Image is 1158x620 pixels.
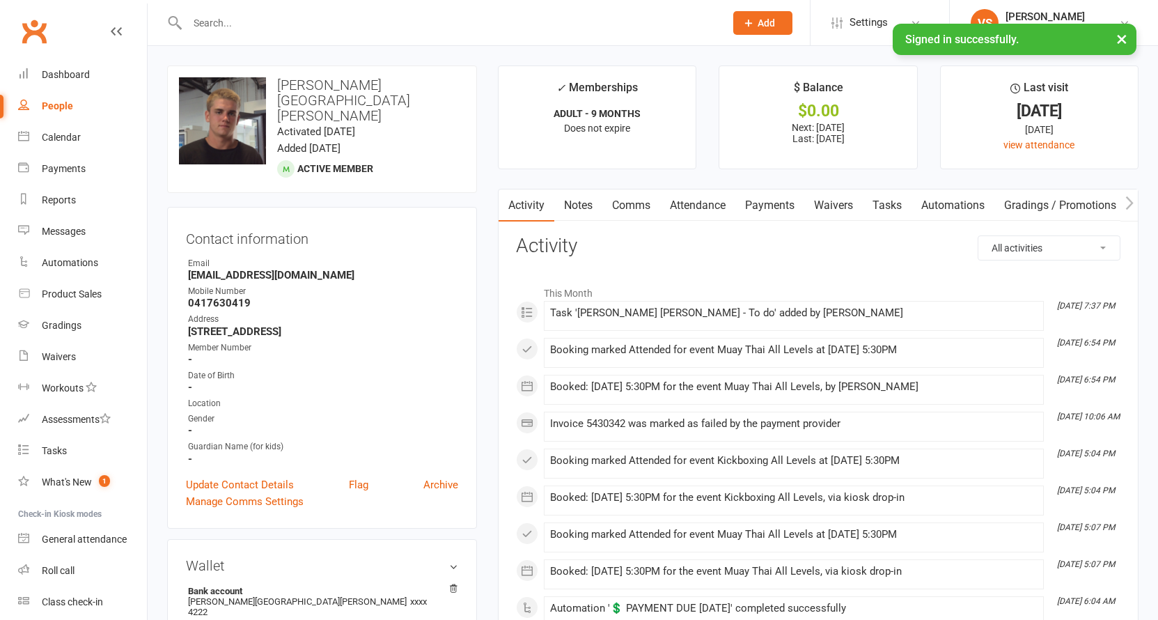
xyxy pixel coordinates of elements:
span: Signed in successfully. [905,33,1019,46]
a: Roll call [18,555,147,587]
div: Workouts [42,382,84,394]
div: $ Balance [794,79,843,104]
a: Reports [18,185,147,216]
a: Gradings [18,310,147,341]
h3: Contact information [186,226,458,247]
strong: - [188,353,458,366]
strong: [STREET_ADDRESS] [188,325,458,338]
strong: - [188,381,458,394]
a: Tasks [863,189,911,222]
a: Gradings / Promotions [994,189,1126,222]
div: Booked: [DATE] 5:30PM for the event Muay Thai All Levels, via kiosk drop-in [550,566,1038,578]
strong: 0417630419 [188,297,458,309]
a: Notes [554,189,602,222]
a: Attendance [660,189,735,222]
a: Messages [18,216,147,247]
div: Product Sales [42,288,102,300]
i: [DATE] 5:07 PM [1057,522,1115,532]
a: Automations [18,247,147,279]
div: Booked: [DATE] 5:30PM for the event Kickboxing All Levels, via kiosk drop-in [550,492,1038,504]
a: Update Contact Details [186,476,294,493]
div: Invoice 5430342 was marked as failed by the payment provider [550,418,1038,430]
strong: Bank account [188,586,451,596]
a: Activity [499,189,554,222]
i: [DATE] 5:04 PM [1057,449,1115,458]
time: Added [DATE] [277,142,341,155]
span: Active member [297,163,373,174]
a: Calendar [18,122,147,153]
div: Last visit [1010,79,1068,104]
div: Location [188,397,458,410]
div: Booked: [DATE] 5:30PM for the event Muay Thai All Levels, by [PERSON_NAME] [550,381,1038,393]
div: Memberships [556,79,638,104]
button: Add [733,11,792,35]
div: People [42,100,73,111]
div: Dashboard [42,69,90,80]
div: What's New [42,476,92,488]
div: VS [971,9,999,37]
i: [DATE] 6:54 PM [1057,338,1115,348]
div: Date of Birth [188,369,458,382]
input: Search... [183,13,715,33]
div: Class check-in [42,596,103,607]
a: Assessments [18,404,147,435]
div: Automation '💲 PAYMENT DUE [DATE]' completed successfully [550,603,1038,614]
a: Tasks [18,435,147,467]
div: Email [188,257,458,270]
a: Workouts [18,373,147,404]
a: Waivers [18,341,147,373]
p: Next: [DATE] Last: [DATE] [732,122,904,144]
div: Mobile Number [188,285,458,298]
div: [PERSON_NAME] [1006,10,1085,23]
a: General attendance kiosk mode [18,524,147,555]
div: Waivers [42,351,76,362]
li: This Month [516,279,1120,301]
div: [DATE] [953,122,1125,137]
span: xxxx 4222 [188,596,427,617]
div: Calendar [42,132,81,143]
i: [DATE] 5:07 PM [1057,559,1115,569]
i: [DATE] 6:54 PM [1057,375,1115,385]
strong: ADULT - 9 MONTHS [554,108,641,119]
span: 1 [99,475,110,487]
div: [DATE] [953,104,1125,118]
div: Gender [188,412,458,426]
div: Booking marked Attended for event Muay Thai All Levels at [DATE] 5:30PM [550,529,1038,541]
img: image1691559438.png [179,77,266,164]
button: × [1109,24,1134,54]
a: Archive [423,476,458,493]
time: Activated [DATE] [277,125,355,138]
div: Guardian Name (for kids) [188,440,458,454]
a: Dashboard [18,59,147,91]
a: Class kiosk mode [18,587,147,618]
i: [DATE] 6:04 AM [1057,596,1115,606]
span: Settings [850,7,888,38]
div: Reports [42,194,76,206]
i: [DATE] 7:37 PM [1057,301,1115,311]
div: Payments [42,163,86,174]
a: Payments [18,153,147,185]
strong: - [188,453,458,465]
span: Does not expire [564,123,630,134]
div: Address [188,313,458,326]
a: view attendance [1003,139,1074,150]
strong: [EMAIL_ADDRESS][DOMAIN_NAME] [188,269,458,281]
a: People [18,91,147,122]
a: Flag [349,476,368,493]
span: Add [758,17,775,29]
h3: Wallet [186,558,458,573]
div: Task '[PERSON_NAME] [PERSON_NAME] - To do' added by [PERSON_NAME] [550,307,1038,319]
a: Waivers [804,189,863,222]
div: Member Number [188,341,458,355]
div: Booking marked Attended for event Muay Thai All Levels at [DATE] 5:30PM [550,344,1038,356]
div: Messages [42,226,86,237]
a: Automations [911,189,994,222]
a: What's New1 [18,467,147,498]
a: Manage Comms Settings [186,493,304,510]
div: Roll call [42,565,75,576]
div: General attendance [42,534,127,545]
i: [DATE] 10:06 AM [1057,412,1120,421]
div: Assessments [42,414,111,425]
a: Product Sales [18,279,147,310]
a: Comms [602,189,660,222]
